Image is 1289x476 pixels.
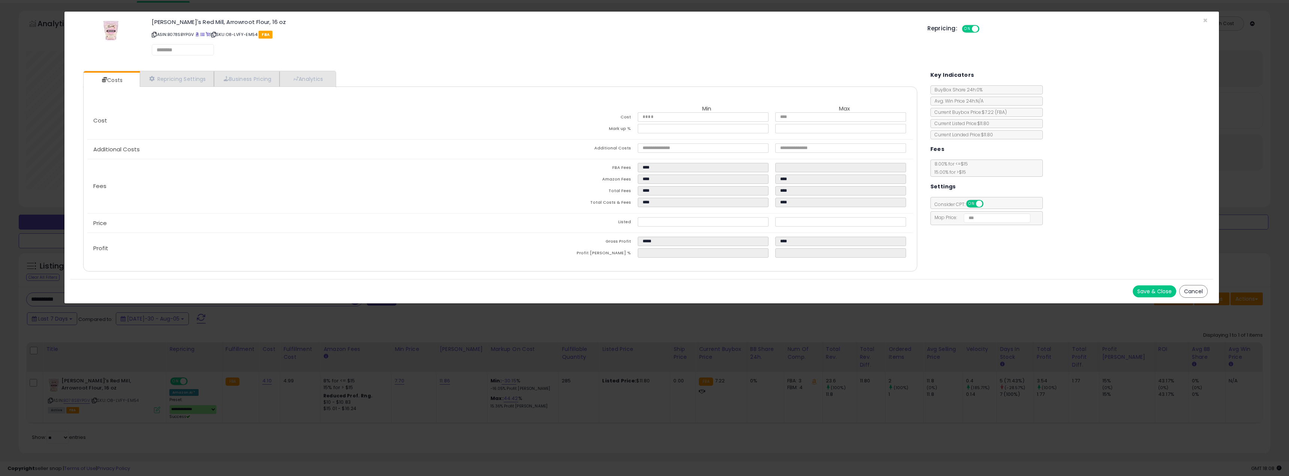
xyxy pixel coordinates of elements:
[638,106,775,112] th: Min
[500,112,638,124] td: Cost
[140,71,214,87] a: Repricing Settings
[930,182,956,191] h5: Settings
[87,118,500,124] p: Cost
[967,201,976,207] span: ON
[195,31,199,37] a: BuyBox page
[1203,15,1208,26] span: ×
[1133,285,1176,297] button: Save & Close
[927,25,957,31] h5: Repricing:
[931,98,984,104] span: Avg. Win Price 24h: N/A
[931,131,993,138] span: Current Landed Price: $11.80
[1179,285,1208,298] button: Cancel
[500,163,638,175] td: FBA Fees
[930,145,945,154] h5: Fees
[214,71,280,87] a: Business Pricing
[931,201,993,207] span: Consider CPT:
[500,143,638,155] td: Additional Costs
[978,26,990,32] span: OFF
[931,169,966,175] span: 15.00 % for > $15
[500,248,638,260] td: Profit [PERSON_NAME] %
[982,109,1007,115] span: $7.22
[500,198,638,209] td: Total Costs & Fees
[500,186,638,198] td: Total Fees
[500,175,638,186] td: Amazon Fees
[931,120,989,127] span: Current Listed Price: $11.80
[280,71,335,87] a: Analytics
[152,19,916,25] h3: [PERSON_NAME]'s Red Mill, Arrowroot Flour, 16 oz
[982,201,994,207] span: OFF
[87,245,500,251] p: Profit
[931,214,1031,221] span: Map Price:
[500,124,638,136] td: Mark up %
[931,87,982,93] span: BuyBox Share 24h: 0%
[931,109,1007,115] span: Current Buybox Price:
[152,28,916,40] p: ASIN: B078SBYPGV | SKU: O8-LVFY-EM54
[200,31,205,37] a: All offer listings
[84,73,139,88] a: Costs
[930,70,974,80] h5: Key Indicators
[963,26,972,32] span: ON
[931,161,968,175] span: 8.00 % for <= $15
[775,106,913,112] th: Max
[206,31,210,37] a: Your listing only
[87,183,500,189] p: Fees
[500,217,638,229] td: Listed
[259,31,272,39] span: FBA
[995,109,1007,115] span: ( FBA )
[500,237,638,248] td: Gross Profit
[87,146,500,152] p: Additional Costs
[102,19,120,42] img: 41g-0ySkUeL._SL60_.jpg
[87,220,500,226] p: Price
